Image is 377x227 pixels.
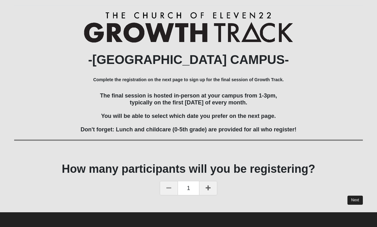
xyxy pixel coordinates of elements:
span: The final session is hosted in-person at your campus from 1-3pm, [100,92,277,99]
span: typically on the first [DATE] of every month. [130,99,247,106]
span: 1 [178,181,199,195]
b: Complete the registration on the next page to sign up for the final session of Growth Track. [93,77,284,82]
b: -[GEOGRAPHIC_DATA] CAMPUS- [88,53,289,66]
img: Growth Track Logo [84,12,293,43]
a: Next [347,196,363,205]
span: Don't forget: Lunch and childcare (0-5th grade) are provided for all who register! [80,126,296,133]
h1: How many participants will you be registering? [14,162,363,176]
span: You will be able to select which date you prefer on the next page. [101,113,276,119]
